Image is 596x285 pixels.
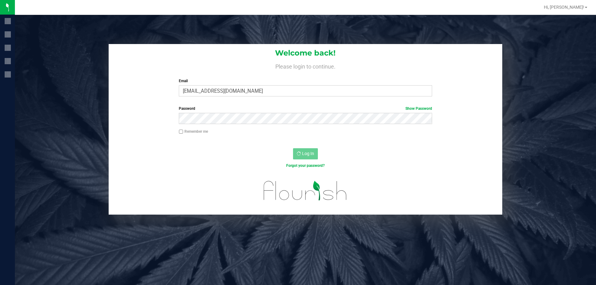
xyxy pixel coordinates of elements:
[544,5,584,10] span: Hi, [PERSON_NAME]!
[256,175,354,207] img: flourish_logo.svg
[179,106,195,111] span: Password
[293,148,318,159] button: Log In
[179,130,183,134] input: Remember me
[286,163,325,168] a: Forgot your password?
[179,129,208,134] label: Remember me
[179,78,432,84] label: Email
[405,106,432,111] a: Show Password
[109,62,502,69] h4: Please login to continue.
[109,49,502,57] h1: Welcome back!
[302,151,314,156] span: Log In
